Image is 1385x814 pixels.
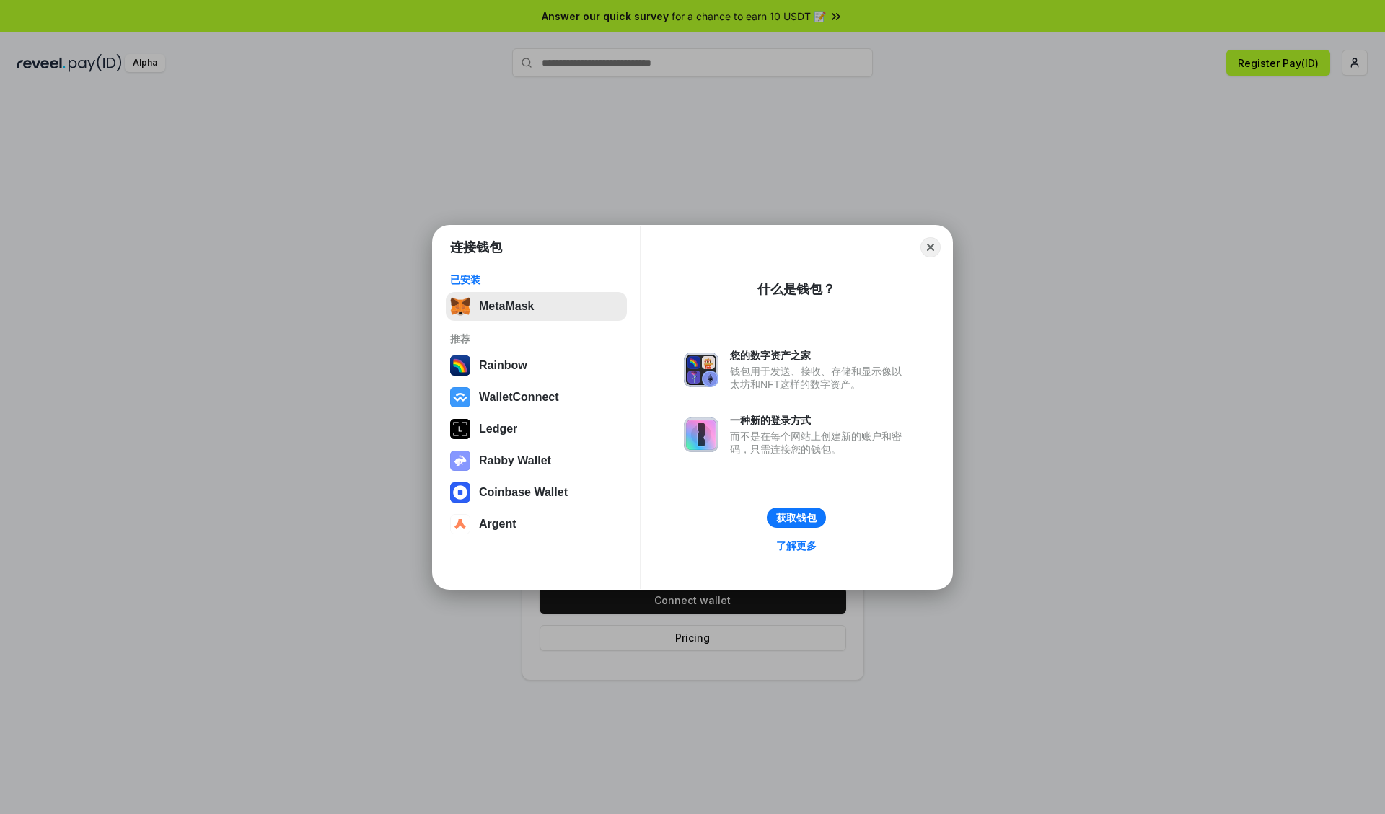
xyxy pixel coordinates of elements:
[730,414,909,427] div: 一种新的登录方式
[450,387,470,407] img: svg+xml,%3Csvg%20width%3D%2228%22%20height%3D%2228%22%20viewBox%3D%220%200%2028%2028%22%20fill%3D...
[479,391,559,404] div: WalletConnect
[776,539,817,552] div: 了解更多
[446,383,627,412] button: WalletConnect
[479,486,568,499] div: Coinbase Wallet
[446,292,627,321] button: MetaMask
[450,355,470,376] img: svg+xml,%3Csvg%20width%3D%22120%22%20height%3D%22120%22%20viewBox%3D%220%200%20120%20120%22%20fil...
[479,454,551,467] div: Rabby Wallet
[450,273,623,286] div: 已安装
[757,280,835,298] div: 什么是钱包？
[479,359,527,372] div: Rainbow
[684,417,718,452] img: svg+xml,%3Csvg%20xmlns%3D%22http%3A%2F%2Fwww.w3.org%2F2000%2Fsvg%22%20fill%3D%22none%22%20viewBox...
[450,482,470,503] img: svg+xml,%3Csvg%20width%3D%2228%22%20height%3D%2228%22%20viewBox%3D%220%200%2028%2028%22%20fill%3D...
[446,510,627,539] button: Argent
[479,300,534,313] div: MetaMask
[446,478,627,507] button: Coinbase Wallet
[730,349,909,362] div: 您的数字资产之家
[684,353,718,387] img: svg+xml,%3Csvg%20xmlns%3D%22http%3A%2F%2Fwww.w3.org%2F2000%2Fsvg%22%20fill%3D%22none%22%20viewBox...
[450,419,470,439] img: svg+xml,%3Csvg%20xmlns%3D%22http%3A%2F%2Fwww.w3.org%2F2000%2Fsvg%22%20width%3D%2228%22%20height%3...
[768,536,825,555] a: 了解更多
[450,451,470,471] img: svg+xml,%3Csvg%20xmlns%3D%22http%3A%2F%2Fwww.w3.org%2F2000%2Fsvg%22%20fill%3D%22none%22%20viewBox...
[730,430,909,456] div: 而不是在每个网站上创建新的账户和密码，只需连接您的钱包。
[446,415,627,443] button: Ledger
[776,511,817,524] div: 获取钱包
[730,365,909,391] div: 钱包用于发送、接收、存储和显示像以太坊和NFT这样的数字资产。
[446,351,627,380] button: Rainbow
[479,423,517,435] div: Ledger
[450,514,470,534] img: svg+xml,%3Csvg%20width%3D%2228%22%20height%3D%2228%22%20viewBox%3D%220%200%2028%2028%22%20fill%3D...
[450,239,502,256] h1: 连接钱包
[450,332,623,345] div: 推荐
[479,518,516,531] div: Argent
[767,508,826,528] button: 获取钱包
[920,237,941,257] button: Close
[446,446,627,475] button: Rabby Wallet
[450,296,470,317] img: svg+xml,%3Csvg%20fill%3D%22none%22%20height%3D%2233%22%20viewBox%3D%220%200%2035%2033%22%20width%...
